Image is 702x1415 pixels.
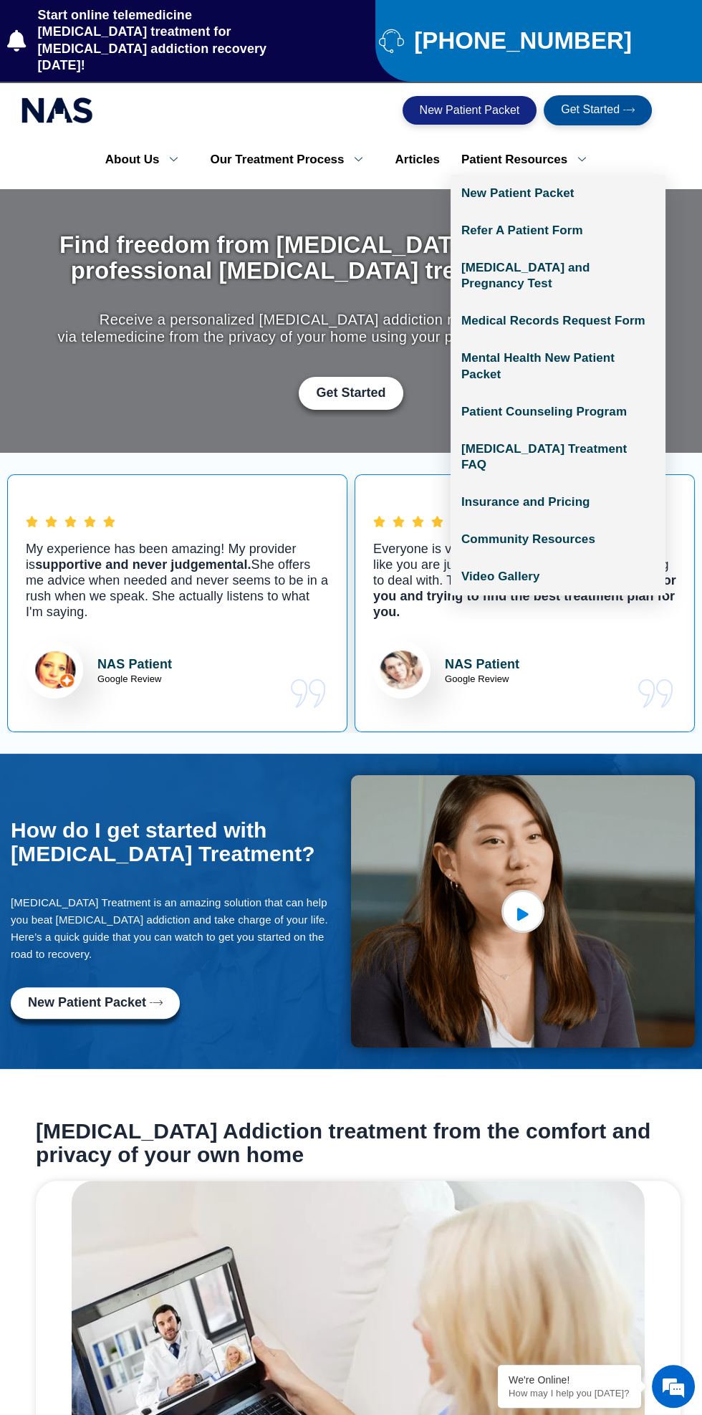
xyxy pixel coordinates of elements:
a: About Us [95,145,200,175]
img: Christina Review for National Addiction Specialists Top Rated Suboxone Clinic [373,641,431,699]
a: Articles [384,145,450,175]
div: 1 / 5 [7,474,347,733]
b: very concerned for you and trying to find the best treatment plan for you. [373,573,676,619]
strong: NAS Patient [445,658,519,671]
a: video-popup [501,890,544,933]
h1: Find freedom from [MEDICAL_DATA] addiction with professional [MEDICAL_DATA] treatment at home [58,232,645,284]
span: Google Review [445,673,509,684]
strong: NAS Patient [97,658,172,671]
a: New Patient Packet [403,96,537,125]
span: Get Started [316,385,385,401]
p: How may I help you today? [509,1388,630,1399]
img: national addiction specialists online suboxone clinic - logo [21,94,93,127]
b: supportive and never judgemental. [35,557,251,572]
a: New Patient Packet [451,175,665,212]
a: Get Started [299,377,403,410]
div: Get Started with Suboxone Treatment by filling-out this new patient packet form [58,377,645,410]
a: [MEDICAL_DATA] and Pregnancy Test [451,249,665,302]
span: New Patient Packet [420,105,520,116]
a: Insurance and Pricing [451,484,665,521]
a: Medical Records Request Form [451,302,665,340]
a: Refer A Patient Form [451,212,665,249]
a: Our Treatment Process [199,145,384,175]
p: Receive a personalized [MEDICAL_DATA] addiction recovery plan online via telemedicine from the pr... [58,311,623,345]
span: [PHONE_NUMBER] [410,33,632,49]
a: Patient Counseling Program [451,393,665,431]
span: Google Review [97,673,161,684]
img: Lisa Review for National Addiction Specialists Top Rated Suboxone Clinic [26,641,83,699]
h2: How do I get started with [MEDICAL_DATA] Treatment? [11,818,344,865]
p: [MEDICAL_DATA] Treatment is an amazing solution that can help you beat [MEDICAL_DATA] addiction a... [11,894,344,963]
a: Community Resources [451,521,665,558]
a: Start online telemedicine [MEDICAL_DATA] treatment for [MEDICAL_DATA] addiction recovery [DATE]! [7,7,302,75]
p: My experience has been amazing! My provider is She offers me advice when needed and never seems t... [26,541,329,620]
div: Fill-out this new patient packet form to get started with Suboxone Treatment [11,987,344,1019]
span: New Patient Packet [28,996,146,1010]
span: Start online telemedicine [MEDICAL_DATA] treatment for [MEDICAL_DATA] addiction recovery [DATE]! [34,7,302,75]
a: [PHONE_NUMBER] [379,28,695,53]
p: Everyone is very friendly they don't make you feel like you are just another addict that they are... [373,541,676,620]
a: Mental Health New Patient Packet [451,340,665,393]
a: Get Started [544,95,652,125]
a: Video Gallery [451,558,665,595]
div: We're Online! [509,1374,630,1386]
a: Patient Resources [451,145,607,175]
h2: [MEDICAL_DATA] Addiction treatment from the comfort and privacy of your own home [36,1119,681,1166]
a: New Patient Packet [11,987,180,1019]
div: 2 / 5 [355,474,695,733]
a: [MEDICAL_DATA] Treatment FAQ [451,431,665,484]
span: Get Started [561,104,620,117]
